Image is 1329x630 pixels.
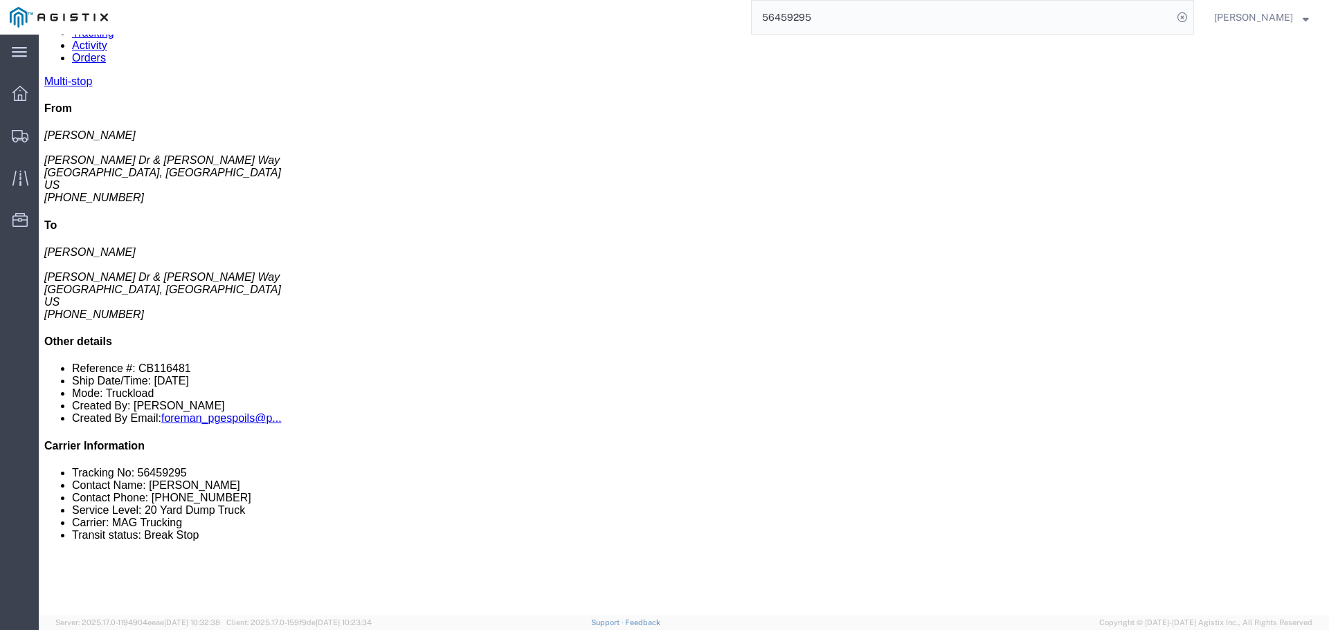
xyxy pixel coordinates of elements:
[625,618,660,627] a: Feedback
[164,618,220,627] span: [DATE] 10:32:38
[591,618,626,627] a: Support
[10,7,108,28] img: logo
[1099,617,1312,629] span: Copyright © [DATE]-[DATE] Agistix Inc., All Rights Reserved
[316,618,372,627] span: [DATE] 10:23:34
[1213,9,1310,26] button: [PERSON_NAME]
[1214,10,1293,25] span: Eli Amezcua
[752,1,1173,34] input: Search for shipment number, reference number
[39,35,1329,615] iframe: FS Legacy Container
[226,618,372,627] span: Client: 2025.17.0-159f9de
[55,618,220,627] span: Server: 2025.17.0-1194904eeae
